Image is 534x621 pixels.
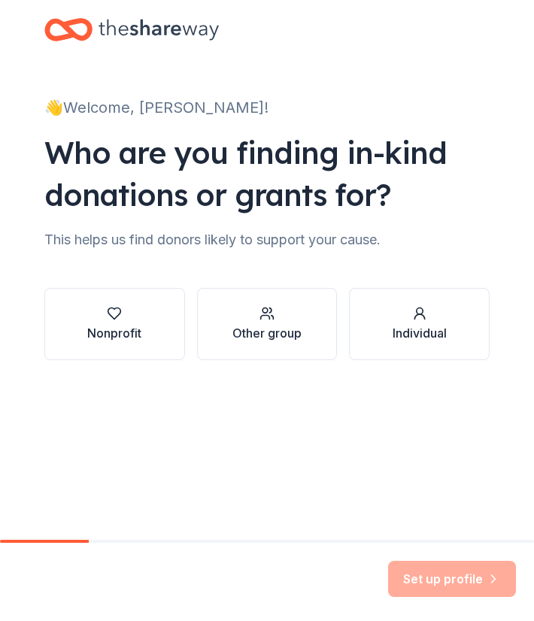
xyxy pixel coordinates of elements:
div: Other group [232,324,302,342]
div: This helps us find donors likely to support your cause. [44,228,490,252]
div: Individual [393,324,447,342]
div: Who are you finding in-kind donations or grants for? [44,132,490,216]
button: Other group [197,288,338,360]
button: Individual [349,288,490,360]
div: 👋 Welcome, [PERSON_NAME]! [44,95,490,120]
button: Nonprofit [44,288,185,360]
div: Nonprofit [87,324,141,342]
